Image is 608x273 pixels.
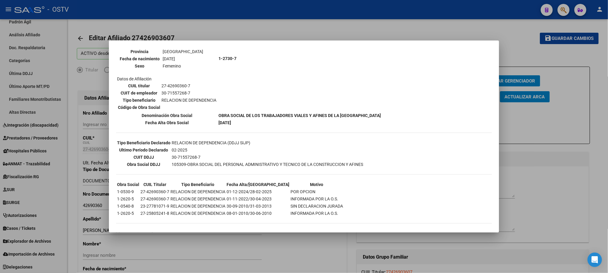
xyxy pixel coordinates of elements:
th: Fecha Alta/[GEOGRAPHIC_DATA] [226,181,290,188]
td: Datos personales Datos de Afiliación [117,5,218,112]
b: [DATE] [218,120,231,125]
td: RELACION DE DEPENDENCIA [161,97,217,103]
td: 105309-OBRA SOCIAL DEL PERSONAL ADMINISTRATIVO Y TECNICO DE LA CONSTRUCCION Y AFINES [171,161,363,168]
td: 1-0530-9 [117,188,140,195]
th: CUIL Titular [140,181,170,188]
th: Tipo beneficiario [118,97,161,103]
td: RELACION DE DEPENDENCIA [170,196,226,202]
td: 01-12-2024/28-02-2025 [226,188,290,195]
th: Tipo Beneficiario Declarado [117,139,171,146]
th: Motivo [290,181,343,188]
td: POR OPCION [290,188,343,195]
td: RELACION DE DEPENDENCIA [170,203,226,209]
th: Ultimo Período Declarado [117,147,171,153]
td: RELACION DE DEPENDENCIA [170,210,226,217]
td: 27-42690360-7 [140,196,170,202]
td: Femenino [162,63,212,69]
th: Sexo [118,63,162,69]
th: Obra Social [117,181,140,188]
th: CUIL titular [118,82,161,89]
td: [GEOGRAPHIC_DATA] [162,48,212,55]
td: INFORMADA POR LA O.S. [290,210,343,217]
b: 1-2730-7 [218,56,236,61]
td: 27-42690360-7 [140,188,170,195]
th: Obra Social DDJJ [117,161,171,168]
td: 27-42690360-7 [161,82,217,89]
td: SIN DECLARACION JURADA [290,203,343,209]
td: 23-27781071-9 [140,203,170,209]
td: 1-2620-5 [117,196,140,202]
div: Open Intercom Messenger [588,253,602,267]
td: 30-09-2010/31-03-2013 [226,203,290,209]
th: CUIT de empleador [118,90,161,96]
th: Código de Obra Social [118,104,161,111]
th: Fecha de nacimiento [118,55,162,62]
th: Provincia [118,48,162,55]
td: 1-2620-5 [117,210,140,217]
td: [DATE] [162,55,212,62]
td: 01-11-2022/30-04-2023 [226,196,290,202]
b: OBRA SOCIAL DE LOS TRABAJADORES VIALES Y AFINES DE LA [GEOGRAPHIC_DATA] [218,113,381,118]
td: 02-2025 [171,147,363,153]
th: CUIT DDJJ [117,154,171,160]
td: INFORMADA POR LA O.S. [290,196,343,202]
td: 27-25805241-8 [140,210,170,217]
td: 30-71557268-7 [171,154,363,160]
th: Fecha Alta Obra Social [117,119,218,126]
td: RELACION DE DEPENDENCIA [170,188,226,195]
th: Tipo Beneficiario [170,181,226,188]
td: 1-0540-8 [117,203,140,209]
td: RELACION DE DEPENDENCIA (DDJJ SIJP) [171,139,363,146]
th: Denominación Obra Social [117,112,218,119]
td: 08-01-2010/30-06-2010 [226,210,290,217]
td: 30-71557268-7 [161,90,217,96]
